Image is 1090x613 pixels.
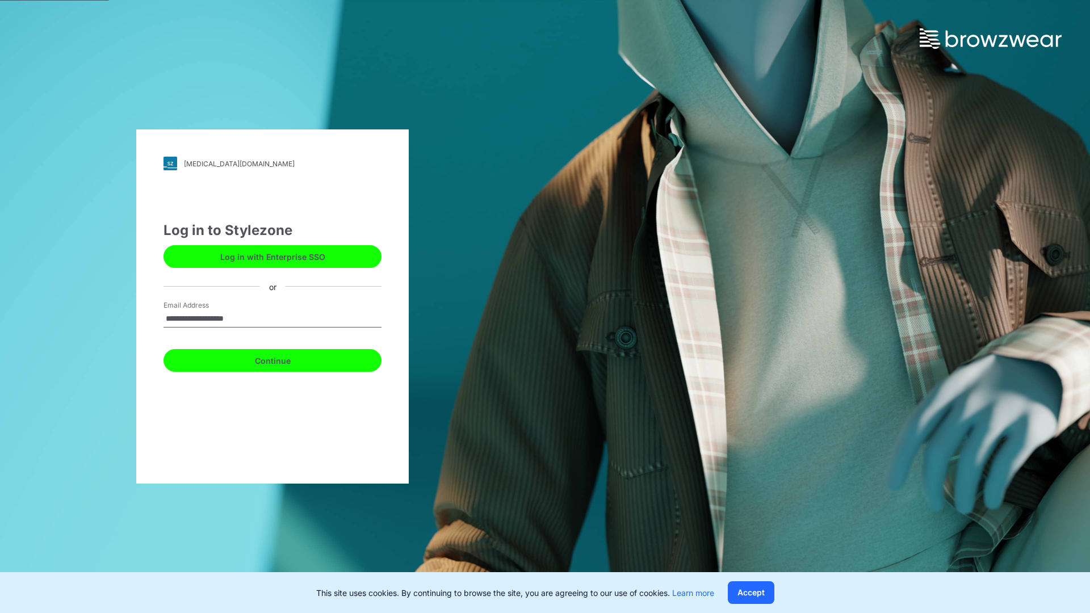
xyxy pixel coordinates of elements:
img: svg+xml;base64,PHN2ZyB3aWR0aD0iMjgiIGhlaWdodD0iMjgiIHZpZXdCb3g9IjAgMCAyOCAyOCIgZmlsbD0ibm9uZSIgeG... [163,157,177,170]
img: browzwear-logo.73288ffb.svg [920,28,1062,49]
div: or [260,280,286,292]
label: Email Address [163,300,243,310]
div: Log in to Stylezone [163,220,381,241]
button: Accept [728,581,774,604]
a: Learn more [672,588,714,598]
a: [MEDICAL_DATA][DOMAIN_NAME] [163,157,381,170]
div: [MEDICAL_DATA][DOMAIN_NAME] [184,159,295,168]
button: Continue [163,349,381,372]
p: This site uses cookies. By continuing to browse the site, you are agreeing to our use of cookies. [316,587,714,599]
button: Log in with Enterprise SSO [163,245,381,268]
